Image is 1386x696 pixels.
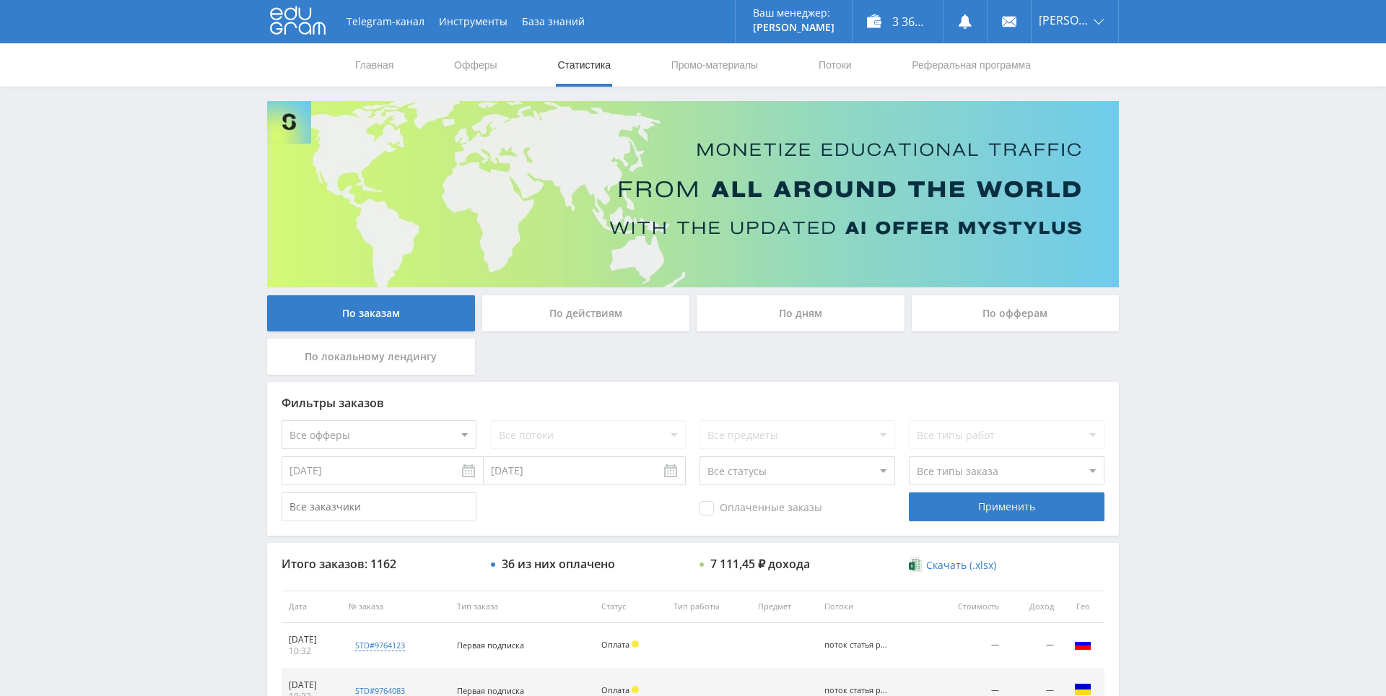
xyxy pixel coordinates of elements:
input: Все заказчики [282,492,476,521]
a: Главная [354,43,395,87]
a: Потоки [817,43,853,87]
a: Реферальная программа [910,43,1032,87]
a: Промо-материалы [670,43,759,87]
a: Статистика [556,43,612,87]
div: По офферам [912,295,1120,331]
img: Banner [267,101,1119,287]
a: Офферы [453,43,499,87]
span: [PERSON_NAME] [1039,14,1089,26]
div: По локальному лендингу [267,339,475,375]
div: По действиям [482,295,690,331]
p: [PERSON_NAME] [753,22,834,33]
p: Ваш менеджер: [753,7,834,19]
div: Применить [909,492,1104,521]
span: Оплаченные заказы [699,501,822,516]
div: По дням [697,295,905,331]
div: Фильтры заказов [282,396,1104,409]
div: По заказам [267,295,475,331]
